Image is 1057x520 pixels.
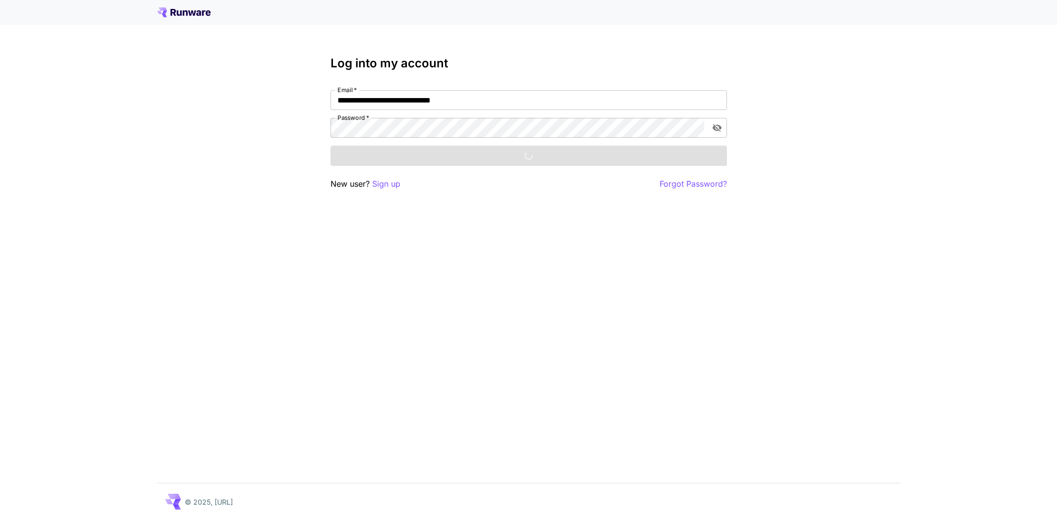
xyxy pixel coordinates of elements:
button: Forgot Password? [660,178,727,190]
button: toggle password visibility [708,119,726,137]
label: Password [337,113,369,122]
p: © 2025, [URL] [185,497,233,507]
button: Sign up [372,178,400,190]
label: Email [337,86,357,94]
h3: Log into my account [331,56,727,70]
p: New user? [331,178,400,190]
